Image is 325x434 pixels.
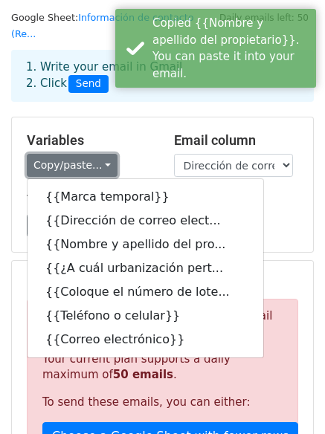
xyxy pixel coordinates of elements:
[28,304,263,328] a: {{Teléfono o celular}}
[15,59,310,93] div: 1. Write your email in Gmail 2. Click
[28,209,263,233] a: {{Dirección de correo elect...
[11,12,194,40] a: Información de contacto (Re...
[251,363,325,434] iframe: Chat Widget
[152,15,310,82] div: Copied {{Nombre y apellido del propietario}}. You can paste it into your email.
[28,328,263,352] a: {{Correo electrónico}}
[174,132,299,149] h5: Email column
[27,154,118,177] a: Copy/paste...
[42,395,283,410] p: To send these emails, you can either:
[42,352,283,383] p: Your current plan supports a daily maximum of .
[28,256,263,280] a: {{¿A cuál urbanización pert...
[11,12,194,40] small: Google Sheet:
[28,280,263,304] a: {{Coloque el número de lote...
[68,75,109,93] span: Send
[113,368,173,381] strong: 50 emails
[27,132,152,149] h5: Variables
[28,233,263,256] a: {{Nombre y apellido del pro...
[28,185,263,209] a: {{Marca temporal}}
